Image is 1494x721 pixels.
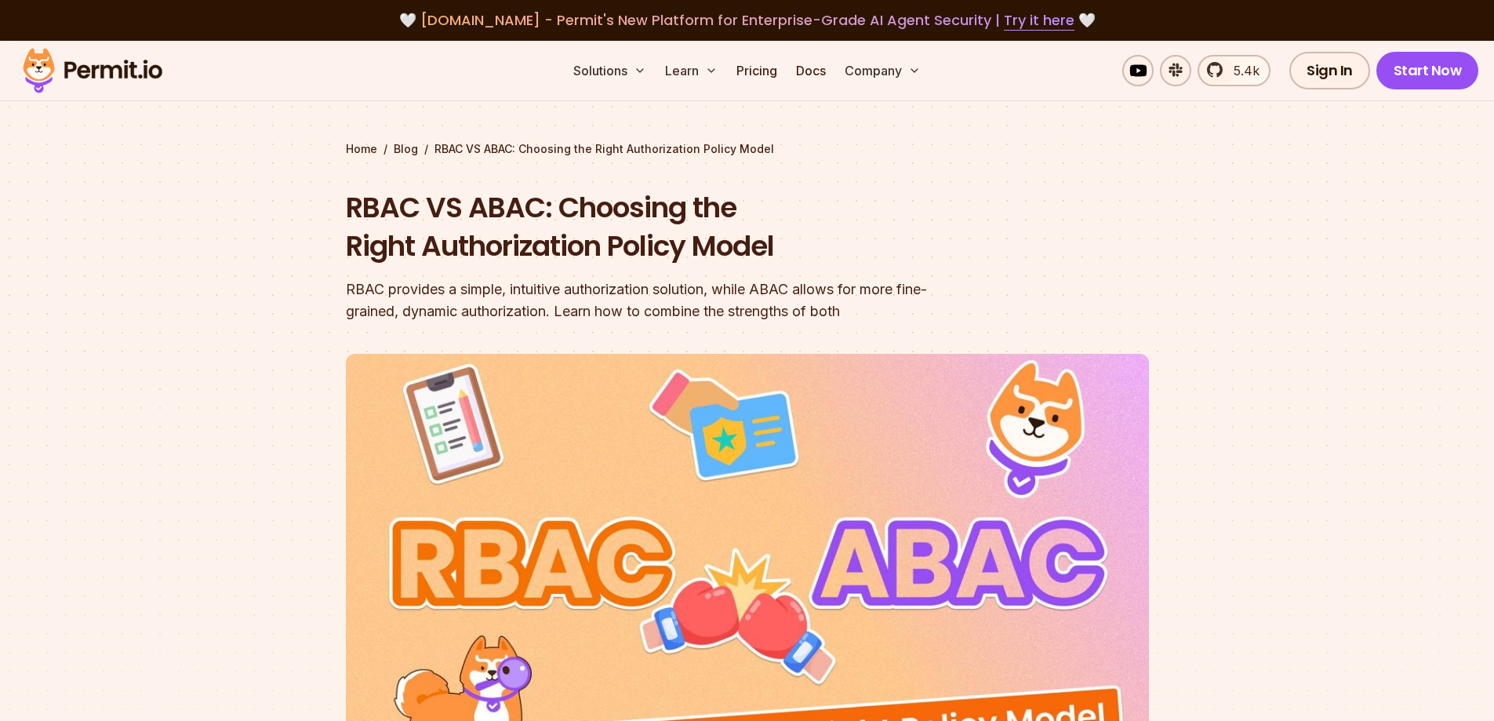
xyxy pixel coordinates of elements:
a: Start Now [1376,52,1479,89]
span: 5.4k [1224,61,1260,80]
h1: RBAC VS ABAC: Choosing the Right Authorization Policy Model [346,188,948,266]
div: RBAC provides a simple, intuitive authorization solution, while ABAC allows for more fine-grained... [346,279,948,322]
a: Home [346,141,377,157]
div: 🤍 🤍 [38,9,1456,31]
a: 5.4k [1198,55,1270,86]
img: Permit logo [16,44,169,97]
button: Learn [659,55,724,86]
a: Pricing [730,55,783,86]
a: Blog [394,141,418,157]
button: Company [838,55,927,86]
a: Try it here [1004,10,1074,31]
span: [DOMAIN_NAME] - Permit's New Platform for Enterprise-Grade AI Agent Security | [420,10,1074,30]
a: Docs [790,55,832,86]
a: Sign In [1289,52,1370,89]
button: Solutions [567,55,652,86]
div: / / [346,141,1149,157]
